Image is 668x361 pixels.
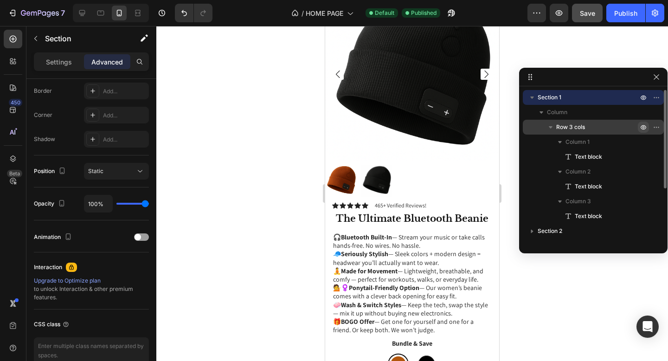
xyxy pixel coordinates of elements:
[572,4,603,22] button: Save
[575,212,602,221] span: Text block
[538,93,561,102] span: Section 1
[325,26,499,361] iframe: Design area
[103,111,147,120] div: Add...
[34,198,67,210] div: Opacity
[61,7,65,19] p: 7
[45,33,121,44] p: Section
[556,122,585,132] span: Row 3 cols
[34,135,55,143] div: Shadow
[88,168,103,174] span: Static
[565,197,591,206] span: Column 3
[91,57,123,67] p: Advanced
[614,8,637,18] div: Publish
[9,99,22,106] div: 450
[375,9,394,17] span: Default
[565,137,590,147] span: Column 1
[46,57,72,67] p: Settings
[7,170,22,177] div: Beta
[103,87,147,96] div: Add...
[34,111,52,119] div: Corner
[302,8,304,18] span: /
[84,163,149,180] button: Static
[538,226,562,236] span: Section 2
[34,320,70,329] div: CSS class
[636,316,659,338] div: Open Intercom Messenger
[34,277,149,285] div: Upgrade to Optimize plan
[4,4,69,22] button: 7
[575,182,602,191] span: Text block
[103,135,147,144] div: Add...
[547,108,567,117] span: Column
[580,9,595,17] span: Save
[411,9,437,17] span: Published
[606,4,645,22] button: Publish
[565,167,591,176] span: Column 2
[575,152,602,161] span: Text block
[34,165,68,178] div: Position
[306,8,343,18] span: HOME PAGE
[538,241,563,251] span: Section 3
[175,4,212,22] div: Undo/Redo
[34,87,52,95] div: Border
[34,231,74,244] div: Animation
[34,263,62,271] div: Interaction
[84,195,112,212] input: Auto
[34,277,149,302] div: to unlock Interaction & other premium features.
